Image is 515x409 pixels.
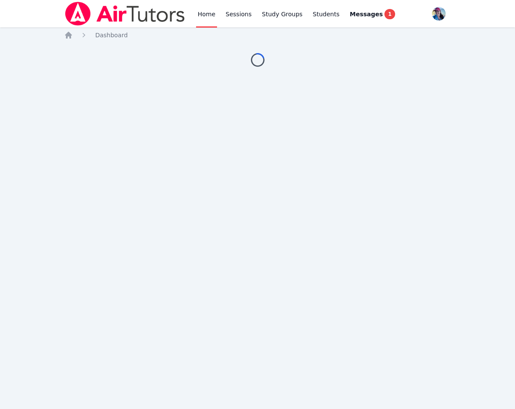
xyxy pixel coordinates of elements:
a: Dashboard [95,31,128,39]
img: Air Tutors [64,2,185,26]
nav: Breadcrumb [64,31,450,39]
span: Messages [350,10,383,18]
span: Dashboard [95,32,128,39]
span: 1 [384,9,395,19]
